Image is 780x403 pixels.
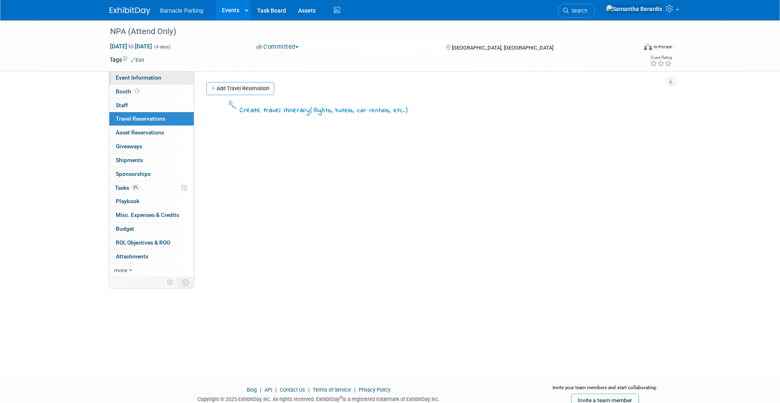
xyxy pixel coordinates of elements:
[116,115,165,122] span: Travel Reservations
[116,171,151,177] span: Sponsorships
[116,129,164,136] span: Asset Reservations
[116,225,134,232] span: Budget
[109,71,194,84] a: Event Information
[107,24,624,39] div: NPA (Attend Only)
[109,222,194,236] a: Budget
[313,387,351,393] a: Terms of Service
[116,239,170,246] span: ROI, Objectives & ROO
[115,184,140,191] span: Tasks
[310,106,314,114] span: (
[114,267,127,273] span: more
[589,42,672,54] div: Event Format
[116,143,142,149] span: Giveaways
[264,387,272,393] a: API
[109,195,194,208] a: Playbook
[109,250,194,263] a: Attachments
[558,4,595,18] a: Search
[109,236,194,249] a: ROI, Objectives & ROO
[253,43,302,51] button: Committed
[163,277,178,288] td: Personalize Event Tab Strip
[109,112,194,126] a: Travel Reservations
[109,99,194,112] a: Staff
[127,43,135,50] span: to
[110,56,144,64] td: Tags
[359,387,390,393] a: Privacy Policy
[606,4,663,13] img: Samantha Berardis
[116,88,141,95] span: Booth
[133,88,141,94] span: Booth not reserved yet
[109,154,194,167] a: Shipments
[116,212,179,218] span: Misc. Expenses & Credits
[644,43,652,50] img: Format-Inperson.png
[116,157,143,163] span: Shipments
[109,140,194,153] a: Giveaways
[273,387,279,393] span: |
[109,181,194,195] a: Tasks0%
[240,105,408,116] div: Create travel itinerary
[569,8,587,14] span: Search
[131,57,144,63] a: Edit
[109,208,194,222] a: Misc. Expenses & Credits
[110,394,527,403] div: Copyright © 2025 ExhibitDay, Inc. All rights reserved. ExhibitDay is a registered trademark of Ex...
[247,387,257,393] a: Blog
[405,106,408,114] span: )
[650,56,672,60] div: Event Rating
[258,387,263,393] span: |
[206,82,274,95] a: Add Travel Reservation
[116,198,139,204] span: Playbook
[160,7,204,14] span: Barnacle Parking
[154,44,171,50] span: (4 days)
[109,167,194,181] a: Sponsorships
[116,253,148,260] span: Attachments
[452,45,553,51] span: [GEOGRAPHIC_DATA], [GEOGRAPHIC_DATA]
[109,264,194,277] a: more
[116,102,128,108] span: Staff
[653,44,672,50] div: In-Person
[314,106,405,115] span: flights, hotels, car rentals, etc.
[116,74,161,81] span: Event Information
[109,126,194,139] a: Asset Reservations
[109,85,194,98] a: Booth
[306,387,312,393] span: |
[131,184,140,191] span: 0%
[110,43,152,50] span: [DATE] [DATE]
[178,277,194,288] td: Toggle Event Tabs
[110,7,150,15] img: ExhibitDay
[539,384,671,396] div: Invite your team members and start collaborating:
[352,387,357,393] span: |
[340,395,342,400] sup: ®
[280,387,305,393] a: Contact Us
